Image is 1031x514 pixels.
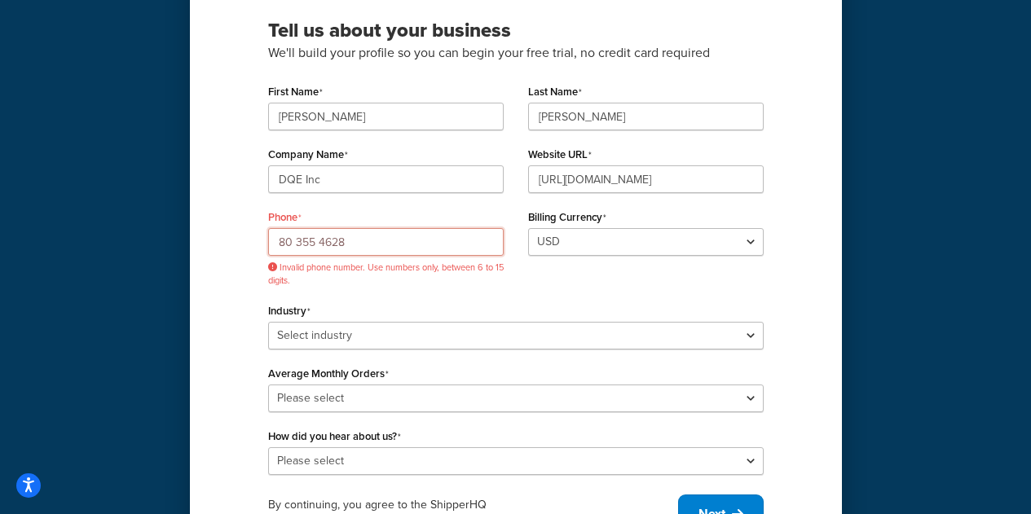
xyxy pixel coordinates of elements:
[268,148,348,161] label: Company Name
[268,211,302,224] label: Phone
[528,148,592,161] label: Website URL
[528,211,606,224] label: Billing Currency
[268,367,389,380] label: Average Monthly Orders
[268,261,504,287] span: Invalid phone number. Use numbers only, between 6 to 15 digits.
[268,430,401,443] label: How did you hear about us?
[268,86,323,99] label: First Name
[528,86,582,99] label: Last Name
[268,42,764,64] p: We'll build your profile so you can begin your free trial, no credit card required
[268,18,764,42] h3: Tell us about your business
[268,305,311,318] label: Industry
